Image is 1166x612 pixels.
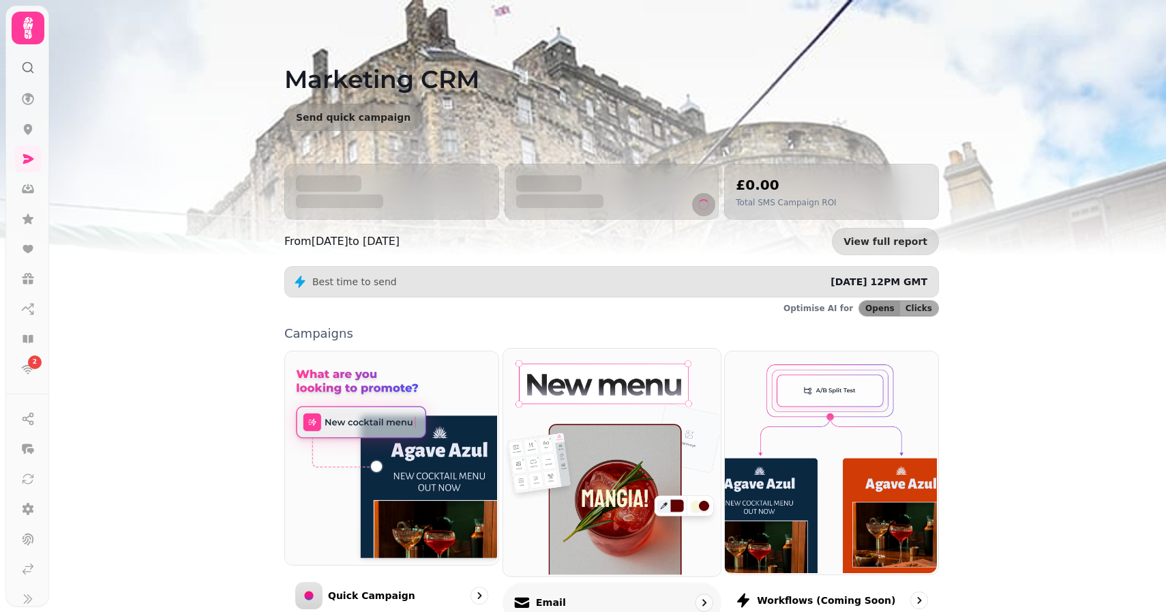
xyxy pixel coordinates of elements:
[736,197,836,208] p: Total SMS Campaign ROI
[697,596,711,609] svg: go to
[831,276,927,287] span: [DATE] 12PM GMT
[859,301,900,316] button: Opens
[284,233,400,250] p: From [DATE] to [DATE]
[296,113,410,122] span: Send quick campaign
[832,228,939,255] a: View full report
[501,347,719,574] img: Email
[284,350,497,564] img: Quick Campaign
[692,193,715,216] button: refresh
[284,327,939,340] p: Campaigns
[312,275,397,289] p: Best time to send
[757,594,895,607] p: Workflows (coming soon)
[473,589,486,602] svg: go to
[906,304,932,312] span: Clicks
[865,304,895,312] span: Opens
[328,589,415,602] p: Quick Campaign
[535,596,565,609] p: Email
[783,303,853,314] p: Optimise AI for
[736,175,836,194] h2: £0.00
[284,33,939,93] h1: Marketing CRM
[900,301,938,316] button: Clicks
[284,104,422,131] button: Send quick campaign
[14,355,42,383] a: 2
[33,358,37,367] span: 2
[723,350,937,573] img: Workflows (coming soon)
[912,594,926,607] svg: go to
